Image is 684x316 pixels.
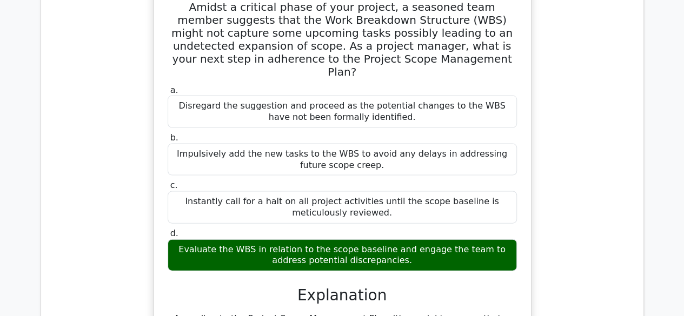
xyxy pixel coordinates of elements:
[170,132,178,143] span: b.
[168,96,517,128] div: Disregard the suggestion and proceed as the potential changes to the WBS have not been formally i...
[170,228,178,238] span: d.
[168,144,517,176] div: Impulsively add the new tasks to the WBS to avoid any delays in addressing future scope creep.
[174,286,510,305] h3: Explanation
[170,180,178,190] span: c.
[168,191,517,224] div: Instantly call for a halt on all project activities until the scope baseline is meticulously revi...
[170,85,178,95] span: a.
[168,239,517,272] div: Evaluate the WBS in relation to the scope baseline and engage the team to address potential discr...
[167,1,518,78] h5: Amidst a critical phase of your project, a seasoned team member suggests that the Work Breakdown ...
